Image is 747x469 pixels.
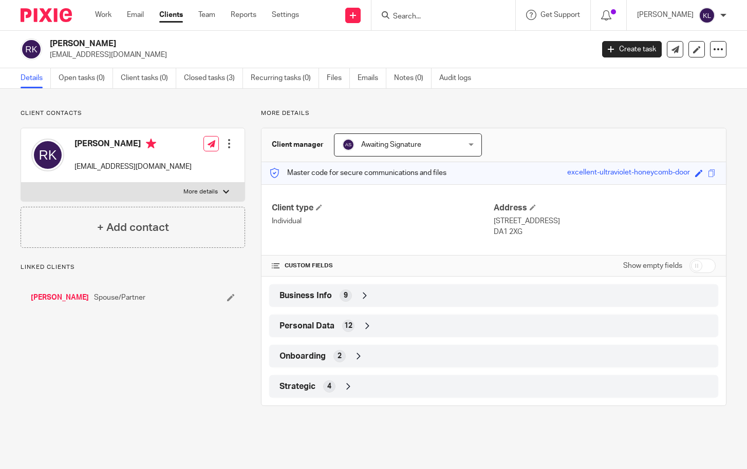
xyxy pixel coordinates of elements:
[121,68,176,88] a: Client tasks (0)
[392,12,484,22] input: Search
[361,141,421,148] span: Awaiting Signature
[198,10,215,20] a: Team
[272,262,494,270] h4: CUSTOM FIELDS
[21,8,72,22] img: Pixie
[97,220,169,236] h4: + Add contact
[21,109,245,118] p: Client contacts
[21,263,245,271] p: Linked clients
[279,321,334,331] span: Personal Data
[31,139,64,171] img: svg%3E
[31,292,89,303] a: [PERSON_NAME]
[272,140,324,150] h3: Client manager
[272,203,494,213] h4: Client type
[146,139,156,149] i: Primary
[699,7,715,24] img: svg%3E
[494,203,716,213] h4: Address
[94,292,145,303] span: Spouse/Partner
[272,216,494,226] p: Individual
[623,261,682,271] label: Show empty fields
[344,290,348,301] span: 9
[394,68,432,88] a: Notes (0)
[127,10,144,20] a: Email
[159,10,183,20] a: Clients
[358,68,386,88] a: Emails
[261,109,726,118] p: More details
[74,162,192,172] p: [EMAIL_ADDRESS][DOMAIN_NAME]
[269,168,446,178] p: Master code for secure communications and files
[439,68,479,88] a: Audit logs
[21,38,42,60] img: svg%3E
[342,139,354,151] img: svg%3E
[344,321,352,331] span: 12
[567,167,690,179] div: excellent-ultraviolet-honeycomb-door
[279,381,315,392] span: Strategic
[272,10,299,20] a: Settings
[637,10,694,20] p: [PERSON_NAME]
[327,381,331,392] span: 4
[494,227,716,237] p: DA1 2XG
[279,351,326,362] span: Onboarding
[74,139,192,151] h4: [PERSON_NAME]
[50,38,479,49] h2: [PERSON_NAME]
[251,68,319,88] a: Recurring tasks (0)
[602,41,662,57] a: Create task
[279,290,332,301] span: Business Info
[327,68,350,88] a: Files
[95,10,111,20] a: Work
[59,68,113,88] a: Open tasks (0)
[183,188,218,196] p: More details
[494,216,716,226] p: [STREET_ADDRESS]
[184,68,243,88] a: Closed tasks (3)
[50,50,587,60] p: [EMAIL_ADDRESS][DOMAIN_NAME]
[338,351,342,361] span: 2
[540,11,580,18] span: Get Support
[21,68,51,88] a: Details
[231,10,256,20] a: Reports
